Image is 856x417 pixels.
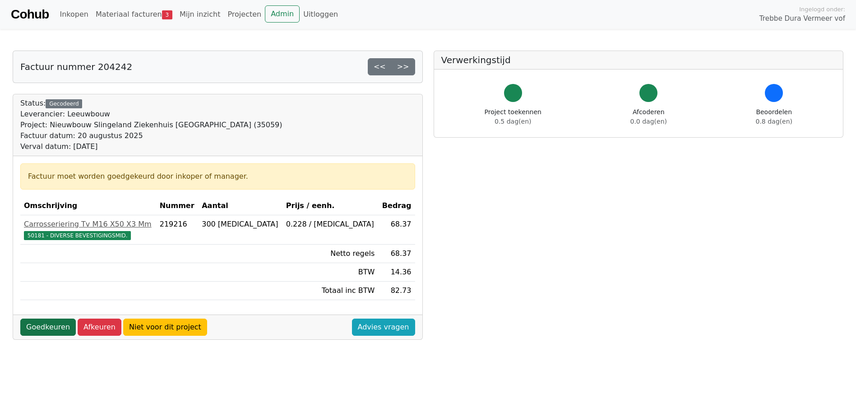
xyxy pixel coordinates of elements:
th: Nummer [156,197,199,215]
div: Project: Nieuwbouw Slingeland Ziekenhuis [GEOGRAPHIC_DATA] (35059) [20,120,282,130]
a: Advies vragen [352,319,415,336]
span: 3 [162,10,172,19]
th: Prijs / eenh. [282,197,379,215]
a: Goedkeuren [20,319,76,336]
td: Netto regels [282,245,379,263]
a: Admin [265,5,300,23]
td: 68.37 [378,245,415,263]
span: 0.0 dag(en) [630,118,667,125]
td: Totaal inc BTW [282,282,379,300]
a: Uitloggen [300,5,342,23]
td: 68.37 [378,215,415,245]
a: Cohub [11,4,49,25]
div: Afcoderen [630,107,667,126]
a: Niet voor dit project [123,319,207,336]
div: Status: [20,98,282,152]
div: Factuur moet worden goedgekeurd door inkoper of manager. [28,171,407,182]
a: Carrosseriering Tv M16 X50 X3 Mm50181 - DIVERSE BEVESTIGINGSMID. [24,219,153,241]
span: Ingelogd onder: [799,5,845,14]
div: Factuur datum: 20 augustus 2025 [20,130,282,141]
a: << [368,58,392,75]
div: 300 [MEDICAL_DATA] [202,219,279,230]
h5: Verwerkingstijd [441,55,836,65]
span: 0.5 dag(en) [495,118,531,125]
span: 50181 - DIVERSE BEVESTIGINGSMID. [24,231,131,240]
a: Inkopen [56,5,92,23]
a: Afkeuren [78,319,121,336]
div: Carrosseriering Tv M16 X50 X3 Mm [24,219,153,230]
span: Trebbe Dura Vermeer vof [759,14,845,24]
div: Gecodeerd [46,99,82,108]
th: Aantal [198,197,282,215]
th: Omschrijving [20,197,156,215]
div: Project toekennen [485,107,541,126]
a: >> [391,58,415,75]
h5: Factuur nummer 204242 [20,61,132,72]
a: Materiaal facturen3 [92,5,176,23]
div: 0.228 / [MEDICAL_DATA] [286,219,375,230]
th: Bedrag [378,197,415,215]
td: BTW [282,263,379,282]
a: Mijn inzicht [176,5,224,23]
span: 0.8 dag(en) [756,118,792,125]
div: Leverancier: Leeuwbouw [20,109,282,120]
a: Projecten [224,5,265,23]
td: 219216 [156,215,199,245]
td: 82.73 [378,282,415,300]
div: Verval datum: [DATE] [20,141,282,152]
div: Beoordelen [756,107,792,126]
td: 14.36 [378,263,415,282]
